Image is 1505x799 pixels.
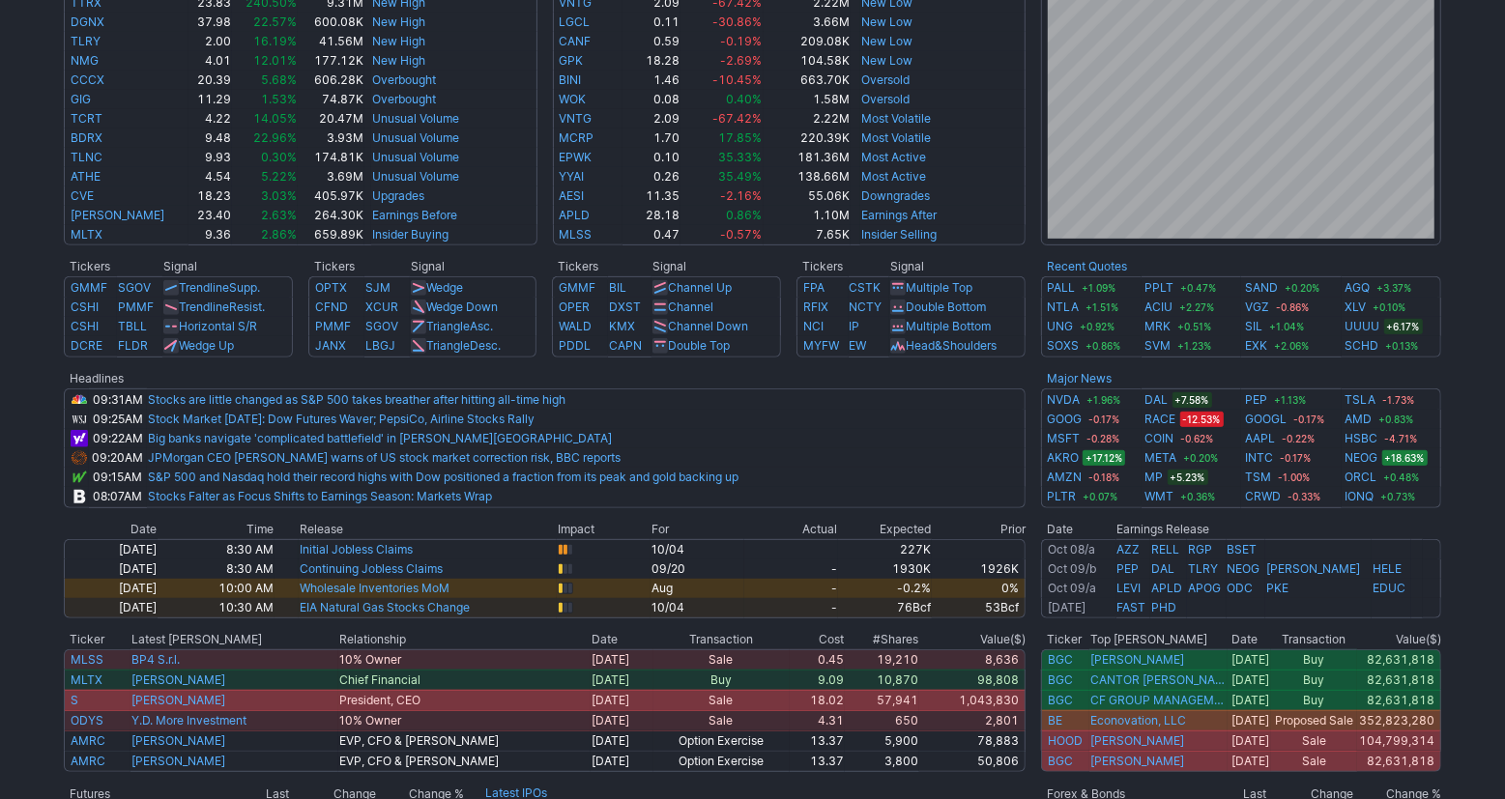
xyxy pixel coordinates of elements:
[1047,259,1127,273] a: Recent Quotes
[622,148,680,167] td: 0.10
[1117,581,1142,595] a: LEVI
[188,71,232,90] td: 20.39
[651,257,781,276] th: Signal
[1048,693,1073,707] a: BGC
[1047,487,1076,506] a: PLTR
[560,14,591,29] a: LGCL
[315,338,346,353] a: JANX
[559,300,590,314] a: OPER
[889,257,1026,276] th: Signal
[1047,336,1079,356] a: SOXS
[1178,280,1220,296] span: +0.47%
[1145,448,1177,468] a: META
[71,693,78,707] a: S
[1373,561,1402,576] a: HELE
[1090,672,1227,688] a: CANTOR [PERSON_NAME]
[188,206,232,225] td: 23.40
[1188,561,1218,576] a: TLRY
[179,300,229,314] span: Trendline
[315,319,351,333] a: PMMF
[719,169,763,184] span: 35.49%
[1346,448,1378,468] a: NEOG
[179,319,257,333] a: Horizontal S/R
[64,257,162,276] th: Tickers
[668,338,730,353] a: Double Top
[560,150,593,164] a: EPWK
[560,169,585,184] a: YYAI
[721,53,763,68] span: -2.69%
[861,111,931,126] a: Most Volatile
[71,672,102,687] a: MLTX
[1245,298,1269,317] a: VGZ
[1346,278,1371,298] a: AGQ
[1047,371,1112,385] b: Major News
[1145,336,1172,356] a: SVM
[609,338,642,353] a: CAPN
[906,338,997,353] a: Head&Shoulders
[71,754,105,768] a: AMRC
[131,652,180,667] a: BP4 S.r.l.
[560,53,584,68] a: GPK
[261,188,297,203] span: 3.03%
[298,128,364,148] td: 3.93M
[148,450,621,465] a: JPMorgan CEO [PERSON_NAME] warns of US stock market correction risk, BBC reports
[764,32,851,51] td: 209.08K
[131,693,225,707] a: [PERSON_NAME]
[609,319,635,333] a: KMX
[622,186,680,206] td: 11.35
[410,257,536,276] th: Signal
[803,300,828,314] a: RFIX
[560,188,585,203] a: AESI
[365,338,395,353] a: LBGJ
[426,300,498,314] a: Wedge Down
[118,300,154,314] a: PMMF
[1048,581,1096,595] a: Oct 09/a
[372,34,425,48] a: New High
[861,92,910,106] a: Oversold
[1145,487,1174,506] a: WMT
[861,130,931,145] a: Most Volatile
[1048,542,1095,556] a: Oct 08/a
[1346,429,1378,448] a: HSBC
[118,319,147,333] a: TBLL
[764,128,851,148] td: 220.39K
[1228,581,1254,595] a: ODC
[253,53,297,68] span: 12.01%
[71,300,99,314] a: CSHI
[764,51,851,71] td: 104.58K
[71,319,99,333] a: CSHI
[298,206,364,225] td: 264.30K
[71,169,101,184] a: ATHE
[372,72,436,87] a: Overbought
[1047,448,1079,468] a: AKRO
[1090,754,1184,769] a: [PERSON_NAME]
[300,542,413,556] a: Initial Jobless Claims
[1047,278,1075,298] a: PALL
[1188,542,1212,556] a: RGP
[131,713,246,728] a: Y.D. More Investment
[1048,733,1083,748] a: HOOD
[861,150,926,164] a: Most Active
[559,338,591,353] a: PDDL
[861,14,912,29] a: New Low
[622,128,680,148] td: 1.70
[365,300,398,314] a: XCUR
[188,32,232,51] td: 2.00
[622,32,680,51] td: 0.59
[1145,390,1169,410] a: DAL
[764,109,851,128] td: 2.22M
[300,581,449,595] a: Wholesale Inventories MoM
[1375,280,1415,296] span: +3.37%
[906,280,972,295] a: Multiple Top
[721,227,763,242] span: -0.57%
[719,130,763,145] span: 17.85%
[1079,280,1118,296] span: +1.09%
[1373,581,1405,595] a: EDUC
[148,392,565,407] a: Stocks are little changed as S&P 500 takes breather after hitting all-time high
[372,188,424,203] a: Upgrades
[1346,317,1380,336] a: UUUU
[426,319,493,333] a: TriangleAsc.
[560,130,594,145] a: MCRP
[372,169,459,184] a: Unusual Volume
[622,13,680,32] td: 0.11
